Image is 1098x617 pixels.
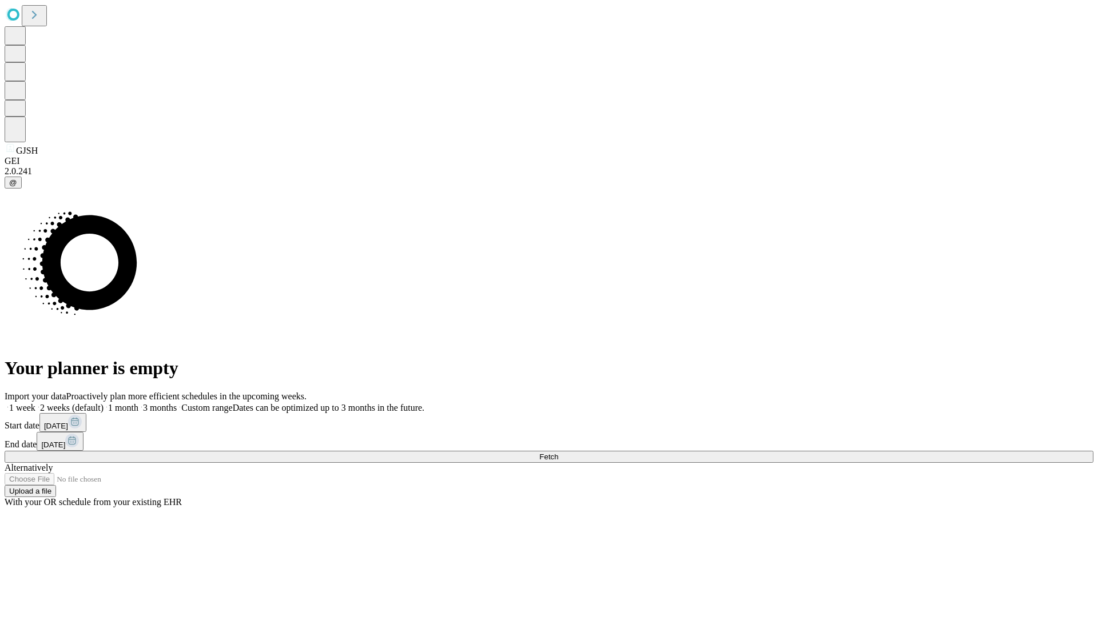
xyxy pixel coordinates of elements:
span: 1 month [108,403,138,412]
span: Proactively plan more efficient schedules in the upcoming weeks. [66,391,307,401]
span: [DATE] [41,440,65,449]
span: 2 weeks (default) [40,403,104,412]
button: @ [5,177,22,189]
span: GJSH [16,146,38,155]
div: End date [5,432,1093,451]
span: Import your data [5,391,66,401]
span: 3 months [143,403,177,412]
h1: Your planner is empty [5,358,1093,379]
span: Dates can be optimized up to 3 months in the future. [233,403,424,412]
span: [DATE] [44,422,68,430]
button: Fetch [5,451,1093,463]
button: [DATE] [37,432,83,451]
button: Upload a file [5,485,56,497]
div: GEI [5,156,1093,166]
div: 2.0.241 [5,166,1093,177]
span: @ [9,178,17,187]
span: Alternatively [5,463,53,472]
span: With your OR schedule from your existing EHR [5,497,182,507]
button: [DATE] [39,413,86,432]
span: Fetch [539,452,558,461]
span: 1 week [9,403,35,412]
span: Custom range [181,403,232,412]
div: Start date [5,413,1093,432]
